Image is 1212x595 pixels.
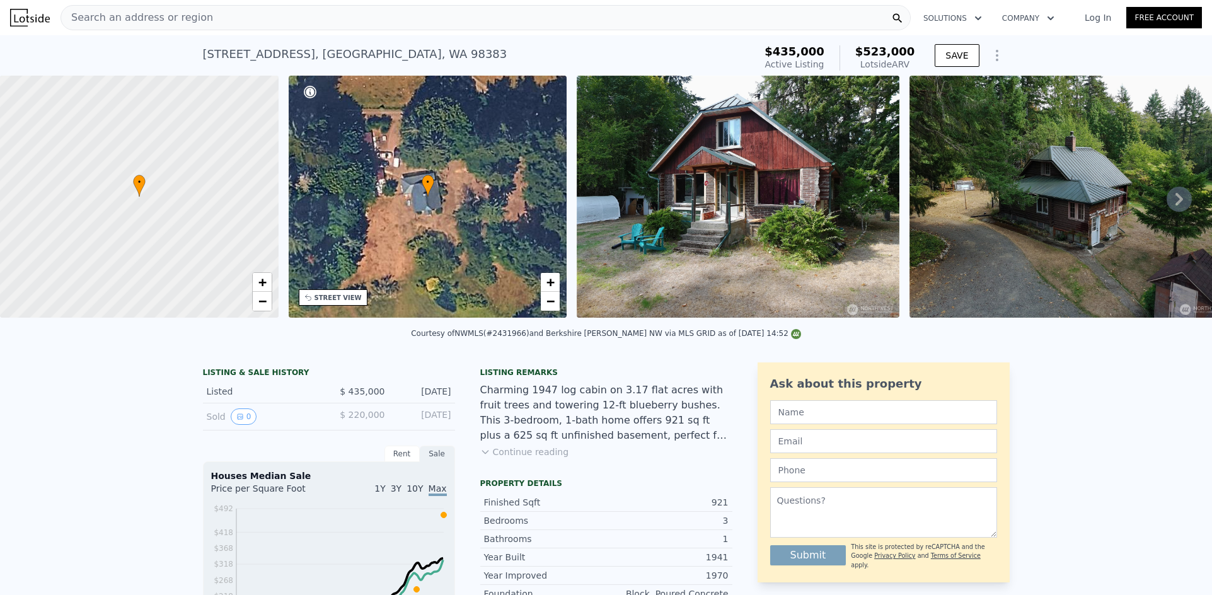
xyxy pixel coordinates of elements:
[480,383,732,443] div: Charming 1947 log cabin on 3.17 flat acres with fruit trees and towering 12-ft blueberry bushes. ...
[541,273,560,292] a: Zoom in
[211,470,447,482] div: Houses Median Sale
[253,292,272,311] a: Zoom out
[420,446,455,462] div: Sale
[207,408,319,425] div: Sold
[480,446,569,458] button: Continue reading
[384,446,420,462] div: Rent
[606,551,729,563] div: 1941
[391,483,401,494] span: 3Y
[935,44,979,67] button: SAVE
[422,175,434,197] div: •
[765,59,824,69] span: Active Listing
[61,10,213,25] span: Search an address or region
[395,385,451,398] div: [DATE]
[606,514,729,527] div: 3
[214,544,233,553] tspan: $368
[606,496,729,509] div: 921
[374,483,385,494] span: 1Y
[765,45,824,58] span: $435,000
[855,45,915,58] span: $523,000
[484,551,606,563] div: Year Built
[203,45,507,63] div: [STREET_ADDRESS] , [GEOGRAPHIC_DATA] , WA 98383
[253,273,272,292] a: Zoom in
[133,176,146,188] span: •
[10,9,50,26] img: Lotside
[606,533,729,545] div: 1
[207,385,319,398] div: Listed
[484,496,606,509] div: Finished Sqft
[214,528,233,537] tspan: $418
[214,560,233,569] tspan: $318
[340,386,384,396] span: $ 435,000
[770,545,846,565] button: Submit
[480,478,732,488] div: Property details
[1070,11,1126,24] a: Log In
[214,504,233,513] tspan: $492
[411,329,801,338] div: Courtesy of NWMLS (#2431966) and Berkshire [PERSON_NAME] NW via MLS GRID as of [DATE] 14:52
[429,483,447,496] span: Max
[770,400,997,424] input: Name
[984,43,1010,68] button: Show Options
[855,58,915,71] div: Lotside ARV
[203,367,455,380] div: LISTING & SALE HISTORY
[395,408,451,425] div: [DATE]
[874,552,915,559] a: Privacy Policy
[577,76,899,318] img: Sale: 169694474 Parcel: 102046551
[770,375,997,393] div: Ask about this property
[992,7,1065,30] button: Company
[931,552,981,559] a: Terms of Service
[770,458,997,482] input: Phone
[407,483,423,494] span: 10Y
[851,543,996,570] div: This site is protected by reCAPTCHA and the Google and apply.
[340,410,384,420] span: $ 220,000
[546,293,555,309] span: −
[133,175,146,197] div: •
[546,274,555,290] span: +
[791,329,801,339] img: NWMLS Logo
[913,7,992,30] button: Solutions
[480,367,732,378] div: Listing remarks
[1126,7,1202,28] a: Free Account
[484,514,606,527] div: Bedrooms
[484,569,606,582] div: Year Improved
[214,576,233,585] tspan: $268
[231,408,257,425] button: View historical data
[315,293,362,303] div: STREET VIEW
[606,569,729,582] div: 1970
[422,176,434,188] span: •
[258,293,266,309] span: −
[541,292,560,311] a: Zoom out
[770,429,997,453] input: Email
[484,533,606,545] div: Bathrooms
[258,274,266,290] span: +
[211,482,329,502] div: Price per Square Foot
